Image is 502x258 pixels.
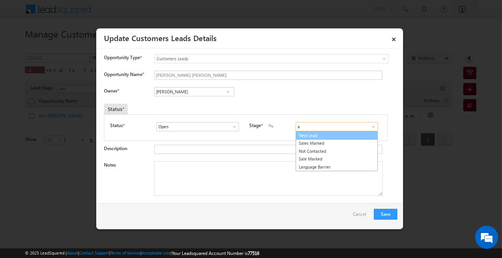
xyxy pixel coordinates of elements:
span: Your Leadsquared Account Number is [172,250,259,256]
a: Contact Support [79,250,109,255]
a: Update Customers Leads Details [104,32,217,43]
label: Status [110,122,123,129]
label: Owner [104,88,119,94]
textarea: Type your message and hit 'Enter' [10,71,140,195]
a: Show All Items [367,123,376,131]
a: Sale Marked [296,155,377,163]
a: Customers Leads [154,54,388,63]
a: Sales Marked [296,139,377,147]
span: © 2025 LeadSquared | | | | | [25,250,259,257]
input: Type to Search [296,122,378,131]
span: 77516 [248,250,259,256]
a: Cancel [353,209,370,223]
a: Terms of Service [110,250,140,255]
a: Language Barrier [296,163,377,171]
input: Type to Search [154,87,234,96]
a: Show All Items [227,123,237,131]
a: About [67,250,78,255]
a: × [387,31,400,45]
span: Customers Leads [155,55,357,62]
div: Chat with us now [40,40,129,50]
div: Status [104,104,128,114]
label: Description [104,146,127,151]
label: Opportunity Name [104,71,144,77]
img: d_60004797649_company_0_60004797649 [13,40,32,50]
em: Start Chat [104,201,139,212]
a: New Lead [296,131,378,140]
label: Notes [104,162,116,168]
label: Stage [249,122,261,129]
a: Show All Items [223,88,233,96]
input: Type to Search [156,122,239,131]
span: Opportunity Type [104,54,140,61]
div: Minimize live chat window [126,4,144,22]
button: Save [374,209,397,220]
a: Acceptable Use [142,250,171,255]
a: Not Contacted [296,147,377,155]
